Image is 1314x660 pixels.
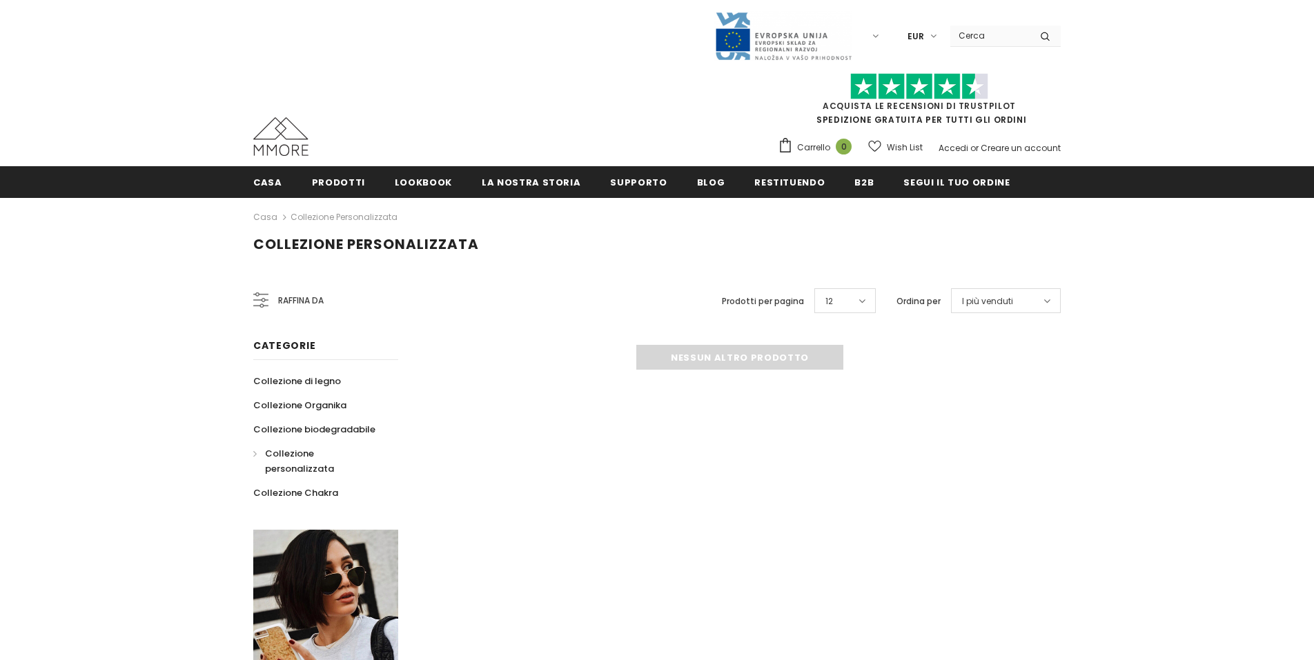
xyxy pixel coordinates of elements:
span: Casa [253,176,282,189]
span: Categorie [253,339,315,352]
span: I più venduti [962,294,1013,308]
span: SPEDIZIONE GRATUITA PER TUTTI GLI ORDINI [778,79,1061,126]
img: Javni Razpis [714,11,852,61]
a: Collezione di legno [253,369,341,393]
a: Creare un account [981,142,1061,154]
span: or [970,142,979,154]
a: Collezione personalizzata [291,211,398,223]
img: Fidati di Pilot Stars [850,73,988,100]
label: Prodotti per pagina [722,294,804,308]
span: Lookbook [395,176,452,189]
span: Wish List [887,141,923,154]
label: Ordina per [896,294,941,308]
a: Blog [697,166,725,197]
a: Collezione personalizzata [253,441,383,481]
span: Restituendo [754,176,825,189]
span: 0 [836,139,852,154]
a: Restituendo [754,166,825,197]
span: Collezione biodegradabile [253,423,375,436]
a: Acquista le recensioni di TrustPilot [823,100,1016,112]
span: Segui il tuo ordine [903,176,1010,189]
span: Blog [697,176,725,189]
span: Collezione Chakra [253,486,338,499]
span: Carrello [797,141,830,154]
span: Collezione di legno [253,374,341,388]
a: Accedi [939,142,968,154]
a: Casa [253,166,282,197]
a: Collezione biodegradabile [253,417,375,441]
span: 12 [825,294,833,308]
a: Casa [253,209,277,226]
span: La nostra storia [482,176,580,189]
a: supporto [610,166,667,197]
a: Segui il tuo ordine [903,166,1010,197]
input: Search Site [950,26,1030,46]
a: Javni Razpis [714,30,852,41]
span: supporto [610,176,667,189]
a: Collezione Chakra [253,481,338,505]
a: Wish List [868,135,923,159]
span: Collezione personalizzata [253,234,479,254]
span: Raffina da [278,293,324,308]
a: Lookbook [395,166,452,197]
span: B2B [854,176,874,189]
span: EUR [908,30,924,43]
img: Casi MMORE [253,117,308,156]
a: Collezione Organika [253,393,346,417]
a: B2B [854,166,874,197]
span: Prodotti [312,176,365,189]
span: Collezione personalizzata [265,447,334,475]
span: Collezione Organika [253,399,346,412]
a: Prodotti [312,166,365,197]
a: Carrello 0 [778,137,859,158]
a: La nostra storia [482,166,580,197]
